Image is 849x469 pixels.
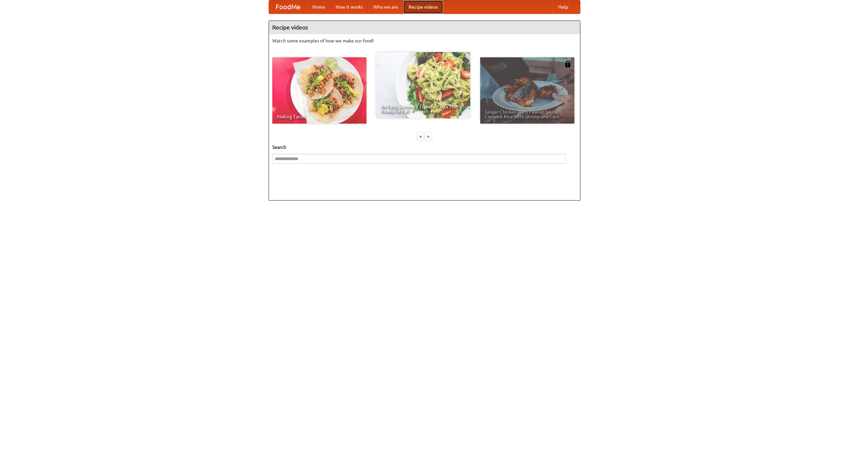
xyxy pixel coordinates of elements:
a: How it works [330,0,368,14]
img: 483408.png [564,61,571,67]
h4: Recipe videos [269,21,580,34]
p: Watch some examples of how we make our food! [272,37,577,44]
a: Recipe videos [403,0,443,14]
a: Making Tacos [272,57,366,124]
h5: Search [272,144,577,150]
div: « [418,132,424,141]
a: Who we are [368,0,403,14]
a: An Easy, Summery Tomato Pasta That's Ready for Fall [376,52,470,118]
div: » [425,132,431,141]
a: Help [553,0,573,14]
a: Home [307,0,330,14]
span: Making Tacos [277,114,362,119]
a: FoodMe [269,0,307,14]
span: An Easy, Summery Tomato Pasta That's Ready for Fall [381,104,466,114]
